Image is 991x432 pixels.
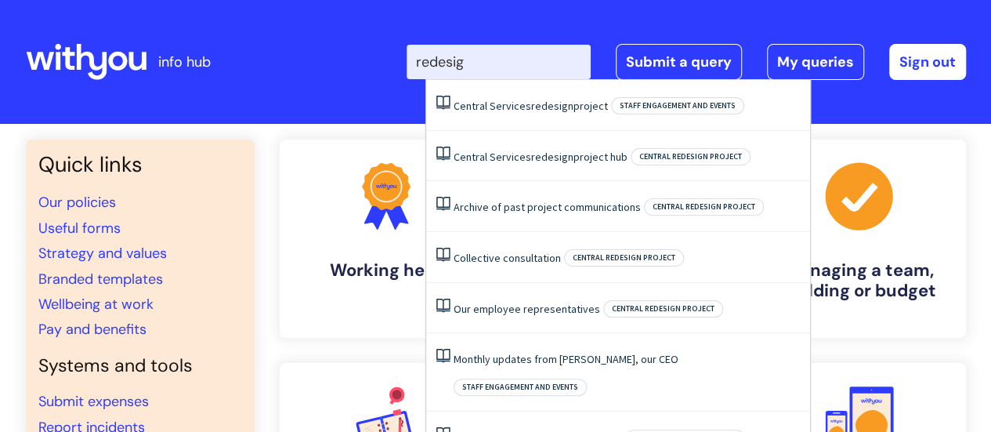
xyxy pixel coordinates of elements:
[38,219,121,238] a: Useful forms
[603,300,723,318] span: Central redesign project
[611,97,744,114] span: Staff engagement and events
[454,379,587,396] span: Staff engagement and events
[292,260,480,281] h4: Working here
[38,355,242,377] h4: Systems and tools
[280,140,493,338] a: Working here
[644,198,764,216] span: Central redesign project
[889,44,966,80] a: Sign out
[454,352,678,366] a: Monthly updates from [PERSON_NAME], our CEO
[531,99,573,113] span: redesign
[38,152,242,177] h3: Quick links
[38,295,154,314] a: Wellbeing at work
[454,200,641,214] a: Archive of past project communications
[454,99,608,113] a: Central Servicesredesignproject
[767,44,864,80] a: My queries
[631,148,750,165] span: Central redesign project
[765,260,953,302] h4: Managing a team, building or budget
[454,150,628,164] a: Central Servicesredesignproject hub
[531,150,573,164] span: redesign
[564,249,684,267] span: Central redesign project
[158,49,211,74] p: info hub
[616,44,742,80] a: Submit a query
[407,45,591,79] input: Search
[38,320,146,339] a: Pay and benefits
[38,193,116,212] a: Our policies
[454,251,561,265] a: Collective consultation
[454,302,600,316] a: Our employee representatives
[38,244,167,263] a: Strategy and values
[753,140,966,338] a: Managing a team, building or budget
[38,270,163,289] a: Branded templates
[38,392,149,411] a: Submit expenses
[407,44,966,80] div: | -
